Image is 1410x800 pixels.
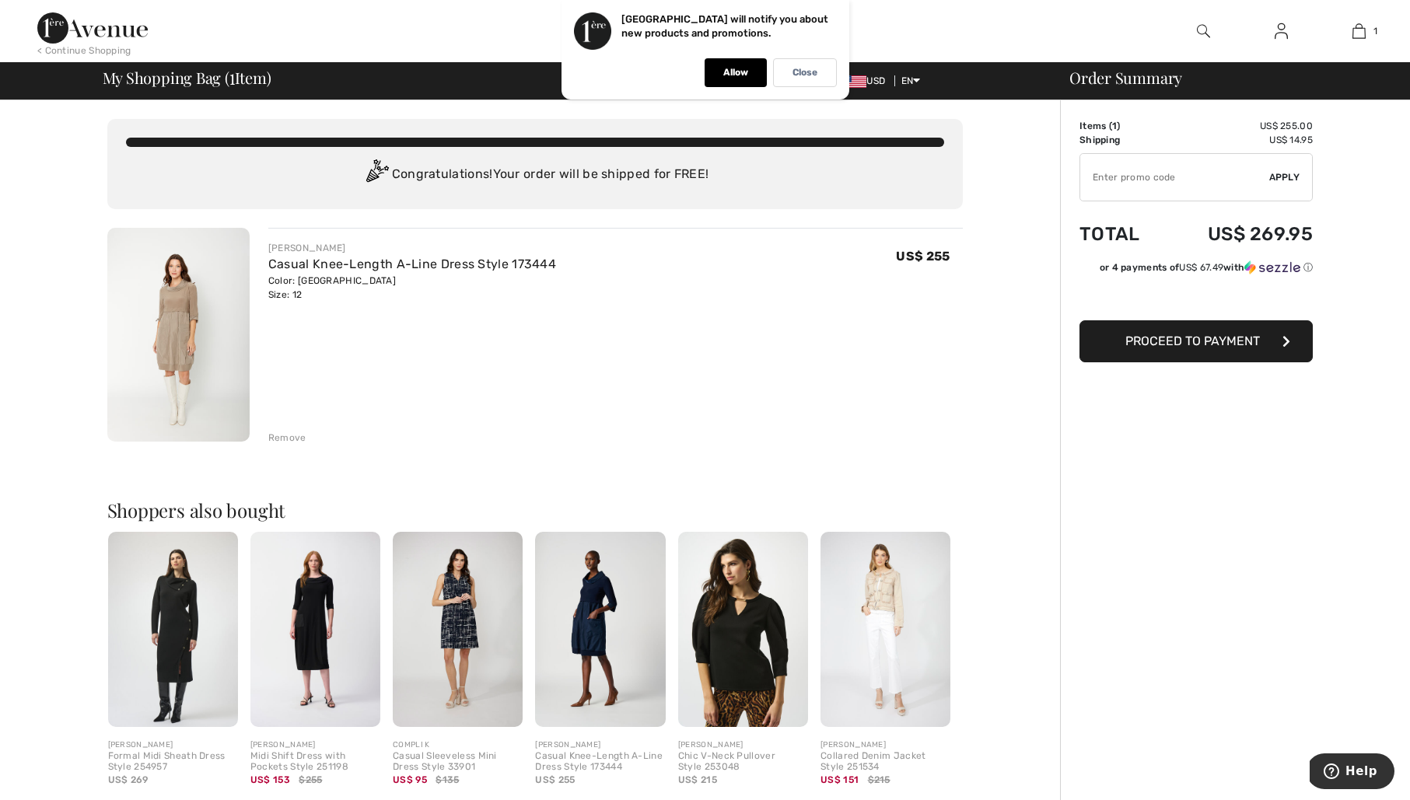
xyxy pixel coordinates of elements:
[250,739,380,751] div: [PERSON_NAME]
[1352,22,1366,40] img: My Bag
[1310,753,1394,792] iframe: Opens a widget where you can find more information
[103,70,271,86] span: My Shopping Bag ( Item)
[1244,260,1300,274] img: Sezzle
[1079,280,1313,315] iframe: PayPal-paypal
[820,774,859,785] span: US$ 151
[901,75,921,86] span: EN
[896,249,950,264] span: US$ 255
[268,274,556,302] div: Color: [GEOGRAPHIC_DATA] Size: 12
[268,257,556,271] a: Casual Knee-Length A-Line Dress Style 173444
[1321,22,1397,40] a: 1
[393,774,427,785] span: US$ 95
[1164,208,1313,260] td: US$ 269.95
[107,228,250,442] img: Casual Knee-Length A-Line Dress Style 173444
[361,159,392,190] img: Congratulation2.svg
[535,532,665,727] img: Casual Knee-Length A-Line Dress Style 173444
[126,159,944,190] div: Congratulations! Your order will be shipped for FREE!
[820,739,950,751] div: [PERSON_NAME]
[792,67,817,79] p: Close
[1373,24,1377,38] span: 1
[868,773,890,787] span: $215
[1080,154,1269,201] input: Promo code
[268,241,556,255] div: [PERSON_NAME]
[108,532,238,727] img: Formal Midi Sheath Dress Style 254957
[250,532,380,727] img: Midi Shift Dress with Pockets Style 251198
[820,532,950,727] img: Collared Denim Jacket Style 251534
[678,739,808,751] div: [PERSON_NAME]
[1275,22,1288,40] img: My Info
[393,751,523,773] div: Casual Sleeveless Mini Dress Style 33901
[250,751,380,773] div: Midi Shift Dress with Pockets Style 251198
[108,751,238,773] div: Formal Midi Sheath Dress Style 254957
[268,431,306,445] div: Remove
[535,739,665,751] div: [PERSON_NAME]
[1112,121,1117,131] span: 1
[436,773,459,787] span: $135
[229,66,235,86] span: 1
[1269,170,1300,184] span: Apply
[393,532,523,727] img: Casual Sleeveless Mini Dress Style 33901
[1179,262,1223,273] span: US$ 67.49
[37,44,131,58] div: < Continue Shopping
[1164,133,1313,147] td: US$ 14.95
[678,532,808,727] img: Chic V-Neck Pullover Style 253048
[108,739,238,751] div: [PERSON_NAME]
[1197,22,1210,40] img: search the website
[107,501,963,519] h2: Shoppers also bought
[535,774,575,785] span: US$ 255
[108,774,149,785] span: US$ 269
[841,75,891,86] span: USD
[1100,260,1313,274] div: or 4 payments of with
[1051,70,1401,86] div: Order Summary
[1079,119,1164,133] td: Items ( )
[299,773,322,787] span: $255
[678,774,717,785] span: US$ 215
[250,774,290,785] span: US$ 153
[1079,133,1164,147] td: Shipping
[1079,208,1164,260] td: Total
[1262,22,1300,41] a: Sign In
[1164,119,1313,133] td: US$ 255.00
[1079,260,1313,280] div: or 4 payments ofUS$ 67.49withSezzle Click to learn more about Sezzle
[621,13,828,39] p: [GEOGRAPHIC_DATA] will notify you about new products and promotions.
[393,739,523,751] div: COMPLI K
[678,751,808,773] div: Chic V-Neck Pullover Style 253048
[820,751,950,773] div: Collared Denim Jacket Style 251534
[37,12,148,44] img: 1ère Avenue
[723,67,748,79] p: Allow
[1079,320,1313,362] button: Proceed to Payment
[841,75,866,88] img: US Dollar
[1125,334,1260,348] span: Proceed to Payment
[535,751,665,773] div: Casual Knee-Length A-Line Dress Style 173444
